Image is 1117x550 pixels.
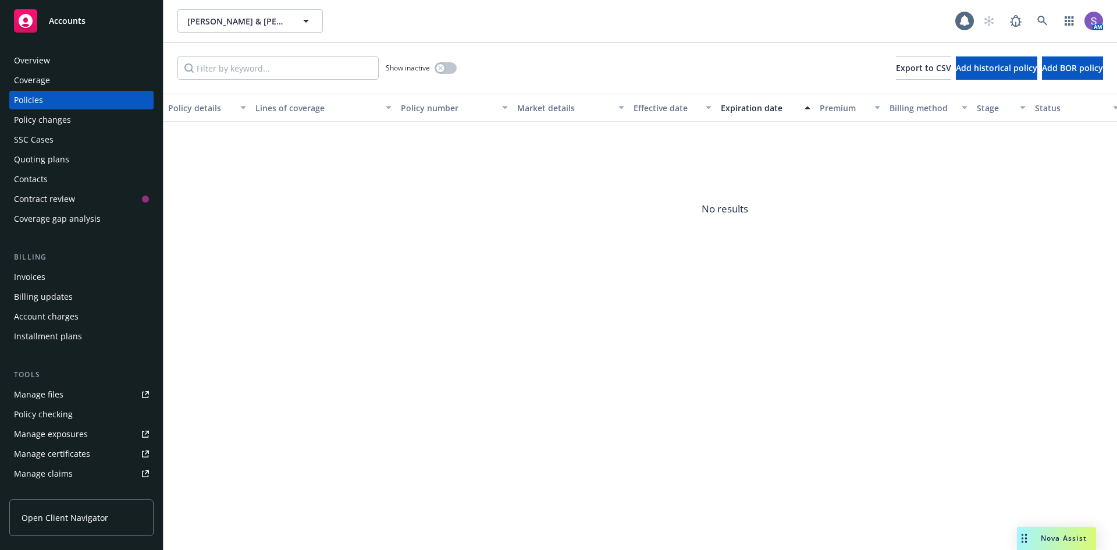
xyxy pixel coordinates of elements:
div: Policy changes [14,111,71,129]
div: Contract review [14,190,75,208]
a: Policies [9,91,154,109]
a: Invoices [9,268,154,286]
a: Coverage gap analysis [9,210,154,228]
div: Invoices [14,268,45,286]
button: Market details [513,94,629,122]
a: Policy checking [9,405,154,424]
div: Market details [517,102,611,114]
img: photo [1084,12,1103,30]
a: Manage claims [9,464,154,483]
a: Contract review [9,190,154,208]
div: Tools [9,369,154,381]
div: Manage claims [14,464,73,483]
a: Account charges [9,307,154,326]
button: Stage [972,94,1030,122]
div: Stage [977,102,1013,114]
button: Policy details [163,94,251,122]
div: Premium [820,102,867,114]
a: Contacts [9,170,154,189]
button: Premium [815,94,885,122]
button: Nova Assist [1017,527,1096,550]
a: SSC Cases [9,130,154,149]
div: Expiration date [721,102,798,114]
span: Nova Assist [1041,533,1087,543]
div: Contacts [14,170,48,189]
div: Account charges [14,307,79,326]
a: Manage BORs [9,484,154,503]
button: Add BOR policy [1042,56,1103,80]
span: Export to CSV [896,62,951,73]
button: Expiration date [716,94,815,122]
div: Manage files [14,385,63,404]
a: Manage exposures [9,425,154,443]
span: Open Client Navigator [22,512,108,524]
div: Drag to move [1017,527,1031,550]
a: Start snowing [977,9,1001,33]
button: Export to CSV [896,56,951,80]
a: Search [1031,9,1054,33]
div: Coverage [14,71,50,90]
span: [PERSON_NAME] & [PERSON_NAME] [187,15,288,27]
button: Add historical policy [956,56,1037,80]
a: Switch app [1058,9,1081,33]
div: Policy checking [14,405,73,424]
div: Quoting plans [14,150,69,169]
div: Lines of coverage [255,102,379,114]
div: Manage exposures [14,425,88,443]
div: Policies [14,91,43,109]
button: Effective date [629,94,716,122]
div: Effective date [634,102,699,114]
div: Billing [9,251,154,263]
div: Policy details [168,102,233,114]
span: Show inactive [386,63,430,73]
a: Billing updates [9,288,154,306]
a: Policy changes [9,111,154,129]
button: Lines of coverage [251,94,396,122]
button: Billing method [885,94,972,122]
a: Quoting plans [9,150,154,169]
span: Add historical policy [956,62,1037,73]
div: Status [1035,102,1106,114]
div: Billing method [890,102,955,114]
input: Filter by keyword... [177,56,379,80]
div: Installment plans [14,327,82,346]
a: Report a Bug [1004,9,1027,33]
div: Billing updates [14,288,73,306]
div: Overview [14,51,50,70]
div: SSC Cases [14,130,54,149]
span: Add BOR policy [1042,62,1103,73]
a: Accounts [9,5,154,37]
a: Manage files [9,385,154,404]
button: Policy number [396,94,513,122]
div: Policy number [401,102,495,114]
button: [PERSON_NAME] & [PERSON_NAME] [177,9,323,33]
div: Manage certificates [14,445,90,463]
div: Coverage gap analysis [14,210,101,228]
a: Coverage [9,71,154,90]
a: Installment plans [9,327,154,346]
a: Overview [9,51,154,70]
div: Manage BORs [14,484,69,503]
span: Accounts [49,16,86,26]
a: Manage certificates [9,445,154,463]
